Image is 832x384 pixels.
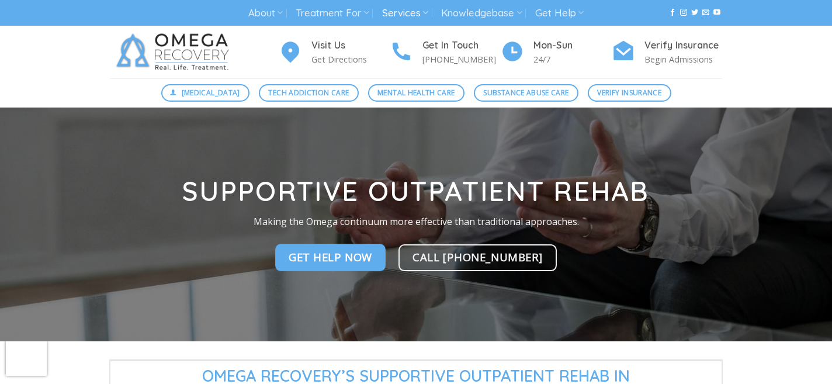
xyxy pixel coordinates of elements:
[268,87,349,98] span: Tech Addiction Care
[713,9,720,17] a: Follow on YouTube
[368,84,464,102] a: Mental Health Care
[259,84,359,102] a: Tech Addiction Care
[390,38,501,67] a: Get In Touch [PHONE_NUMBER]
[702,9,709,17] a: Send us an email
[644,53,723,66] p: Begin Admissions
[483,87,568,98] span: Substance Abuse Care
[311,38,390,53] h4: Visit Us
[422,38,501,53] h4: Get In Touch
[612,38,723,67] a: Verify Insurance Begin Admissions
[109,26,241,78] img: Omega Recovery
[597,87,661,98] span: Verify Insurance
[533,38,612,53] h4: Mon-Sun
[382,2,428,24] a: Services
[644,38,723,53] h4: Verify Insurance
[311,53,390,66] p: Get Directions
[588,84,671,102] a: Verify Insurance
[289,249,372,266] span: Get Help Now
[474,84,578,102] a: Substance Abuse Care
[441,2,522,24] a: Knowledgebase
[248,2,283,24] a: About
[535,2,584,24] a: Get Help
[680,9,687,17] a: Follow on Instagram
[398,244,557,271] a: CALL [PHONE_NUMBER]
[412,248,543,265] span: CALL [PHONE_NUMBER]
[6,341,47,376] iframe: reCAPTCHA
[182,87,240,98] span: [MEDICAL_DATA]
[669,9,676,17] a: Follow on Facebook
[422,53,501,66] p: [PHONE_NUMBER]
[279,38,390,67] a: Visit Us Get Directions
[533,53,612,66] p: 24/7
[148,215,684,230] p: Making the Omega continuum more effective than traditional approaches.
[691,9,698,17] a: Follow on Twitter
[161,84,250,102] a: [MEDICAL_DATA]
[377,87,455,98] span: Mental Health Care
[275,244,386,271] a: Get Help Now
[296,2,369,24] a: Treatment For
[182,174,650,208] strong: Supportive Outpatient Rehab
